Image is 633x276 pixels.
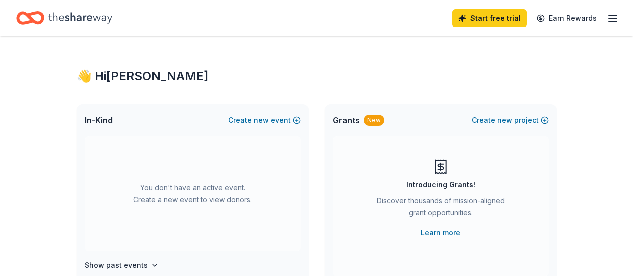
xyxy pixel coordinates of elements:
[364,115,384,126] div: New
[85,114,113,126] span: In-Kind
[85,259,159,271] button: Show past events
[333,114,360,126] span: Grants
[452,9,527,27] a: Start free trial
[406,179,475,191] div: Introducing Grants!
[85,259,148,271] h4: Show past events
[531,9,603,27] a: Earn Rewards
[85,136,301,251] div: You don't have an active event. Create a new event to view donors.
[16,6,112,30] a: Home
[254,114,269,126] span: new
[373,195,509,223] div: Discover thousands of mission-aligned grant opportunities.
[77,68,557,84] div: 👋 Hi [PERSON_NAME]
[421,227,460,239] a: Learn more
[497,114,512,126] span: new
[228,114,301,126] button: Createnewevent
[472,114,549,126] button: Createnewproject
